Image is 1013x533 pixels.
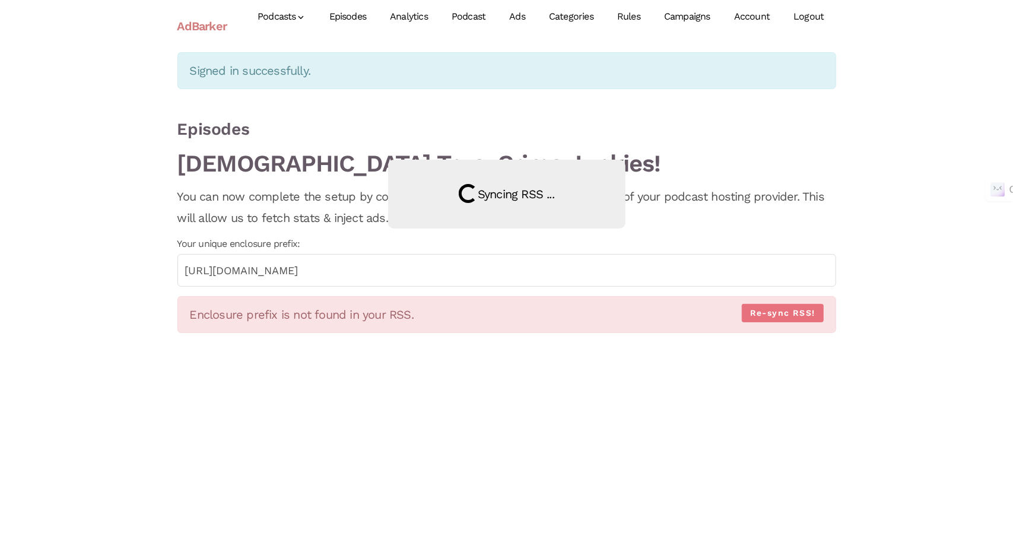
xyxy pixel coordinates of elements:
[388,160,625,229] div: Syncing RSS ...
[177,12,227,40] a: AdBarker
